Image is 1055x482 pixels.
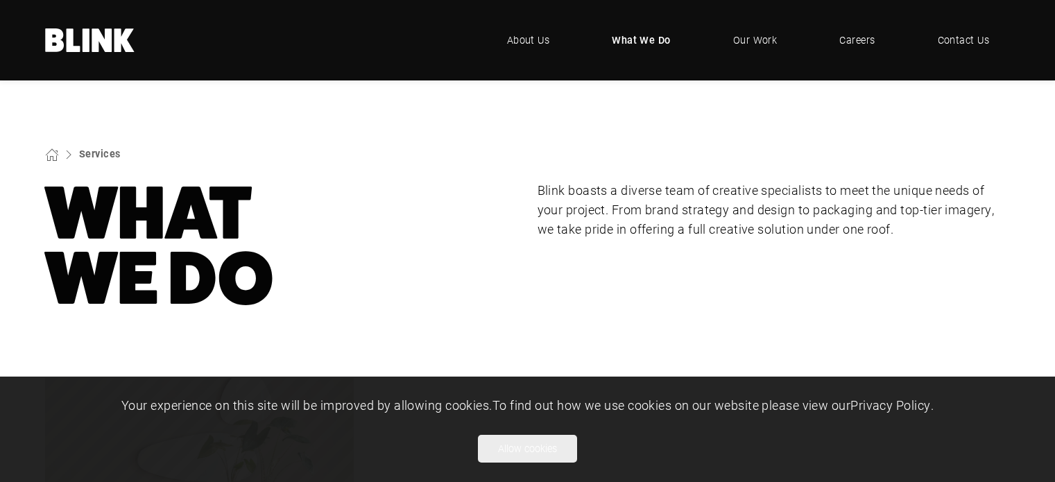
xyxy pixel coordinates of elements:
[45,28,135,52] a: Home
[733,33,778,48] span: Our Work
[818,19,895,61] a: Careers
[591,19,692,61] a: What We Do
[478,435,577,463] button: Allow cookies
[121,397,934,413] span: Your experience on this site will be improved by allowing cookies. To find out how we use cookies...
[839,33,875,48] span: Careers
[612,33,671,48] span: What We Do
[938,33,990,48] span: Contact Us
[45,181,518,311] h1: What
[850,397,930,413] a: Privacy Policy
[917,19,1011,61] a: Contact Us
[486,19,571,61] a: About Us
[712,19,798,61] a: Our Work
[45,236,274,321] nobr: We Do
[538,181,1011,239] p: Blink boasts a diverse team of creative specialists to meet the unique needs of your project. Fro...
[507,33,550,48] span: About Us
[79,147,121,160] a: Services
